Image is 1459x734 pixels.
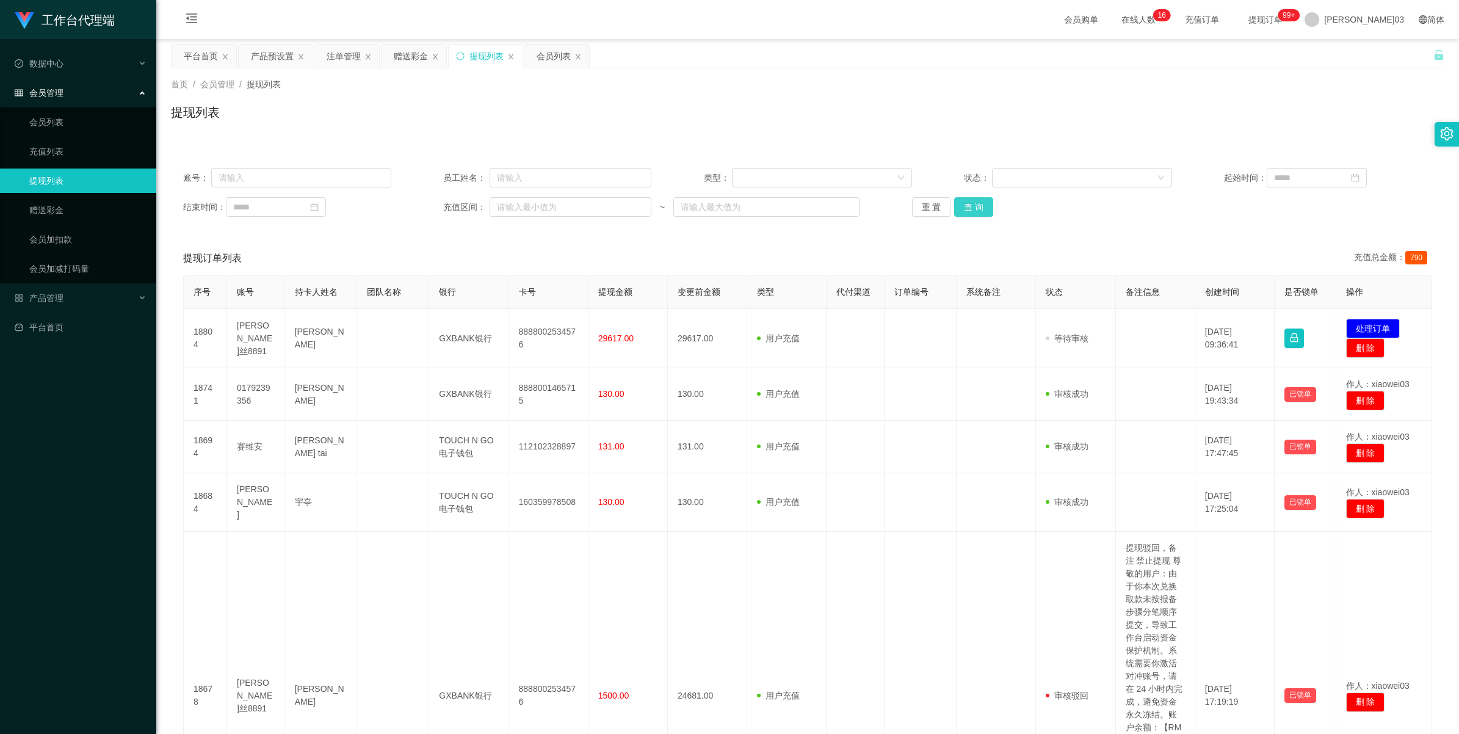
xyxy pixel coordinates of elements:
[964,172,993,184] span: 状态：
[509,368,588,421] td: 8888001465715
[1346,379,1410,389] span: 作人：xiaowei03
[598,287,632,297] span: 提现金额
[394,45,428,68] div: 赠送彩金
[29,227,147,252] a: 会员加扣款
[295,287,338,297] span: 持卡人姓名
[1185,15,1219,24] font: 充值订单
[443,201,490,214] span: 充值区间：
[183,172,211,184] span: 账号：
[651,201,673,214] span: ~
[490,168,651,187] input: 请输入
[1351,173,1359,182] i: 图标： 日历
[1046,287,1063,297] span: 状态
[211,168,391,187] input: 请输入
[1405,251,1427,264] span: 790
[247,79,281,89] span: 提现列表
[193,79,195,89] span: /
[29,256,147,281] a: 会员加减打码量
[251,45,294,68] div: 产品预设置
[1284,329,1304,348] button: 图标： 锁
[285,473,357,532] td: 宇亭
[1278,9,1300,21] sup: 1017
[1346,391,1385,410] button: 删 除
[443,172,490,184] span: 员工姓名：
[15,315,147,340] a: 图标： 仪表板平台首页
[966,287,1001,297] span: 系统备注
[184,45,218,68] div: 平台首页
[1162,9,1166,21] p: 6
[1054,441,1088,451] font: 审核成功
[29,110,147,134] a: 会员列表
[227,309,285,368] td: [PERSON_NAME]丝8891
[766,389,800,399] font: 用户充值
[1346,319,1400,338] button: 处理订单
[432,53,439,60] i: 图标： 关闭
[766,441,800,451] font: 用户充值
[897,174,905,183] i: 图标： 向下
[1427,15,1444,24] font: 简体
[15,89,23,97] i: 图标： table
[1195,421,1275,473] td: [DATE] 17:47:45
[574,53,582,60] i: 图标： 关闭
[1433,49,1444,60] i: 图标： 解锁
[15,12,34,29] img: logo.9652507e.png
[1284,688,1316,703] button: 已锁单
[310,203,319,211] i: 图标： 日历
[15,59,23,68] i: 图标： check-circle-o
[429,473,509,532] td: TOUCH N GO 电子钱包
[285,368,357,421] td: [PERSON_NAME]
[507,53,515,60] i: 图标： 关闭
[1121,15,1156,24] font: 在线人数
[912,197,951,217] button: 重 置
[184,421,227,473] td: 18694
[766,497,800,507] font: 用户充值
[327,45,361,68] div: 注单管理
[598,333,634,343] span: 29617.00
[1054,389,1088,399] font: 审核成功
[1054,333,1088,343] font: 等待审核
[429,421,509,473] td: TOUCH N GO 电子钱包
[766,691,800,700] font: 用户充值
[1440,127,1454,140] i: 图标： 设置
[1157,174,1165,183] i: 图标： 向下
[519,287,536,297] span: 卡号
[668,421,747,473] td: 131.00
[1195,309,1275,368] td: [DATE] 09:36:41
[490,197,651,217] input: 请输入最小值为
[429,368,509,421] td: GXBANK银行
[894,287,929,297] span: 订单编号
[1284,287,1319,297] span: 是否锁单
[42,1,115,40] h1: 工作台代理端
[668,309,747,368] td: 29617.00
[184,473,227,532] td: 18684
[171,79,188,89] span: 首页
[954,197,993,217] button: 查 询
[1248,15,1283,24] font: 提现订单
[509,421,588,473] td: 112102328897
[439,287,456,297] span: 银行
[509,309,588,368] td: 8888002534576
[171,1,212,40] i: 图标： menu-fold
[29,198,147,222] a: 赠送彩金
[757,287,774,297] span: 类型
[200,79,234,89] span: 会员管理
[1346,443,1385,463] button: 删 除
[469,45,504,68] div: 提现列表
[429,309,509,368] td: GXBANK银行
[1195,473,1275,532] td: [DATE] 17:25:04
[1054,691,1088,700] font: 审核驳回
[183,201,226,214] span: 结束时间：
[171,103,220,122] h1: 提现列表
[1284,495,1316,510] button: 已锁单
[598,389,625,399] span: 130.00
[1126,287,1160,297] span: 备注信息
[766,333,800,343] font: 用户充值
[227,473,285,532] td: [PERSON_NAME]
[237,287,254,297] span: 账号
[1346,287,1363,297] span: 操作
[598,497,625,507] span: 130.00
[1346,499,1385,518] button: 删 除
[227,368,285,421] td: 0179239356
[184,309,227,368] td: 18804
[1195,368,1275,421] td: [DATE] 19:43:34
